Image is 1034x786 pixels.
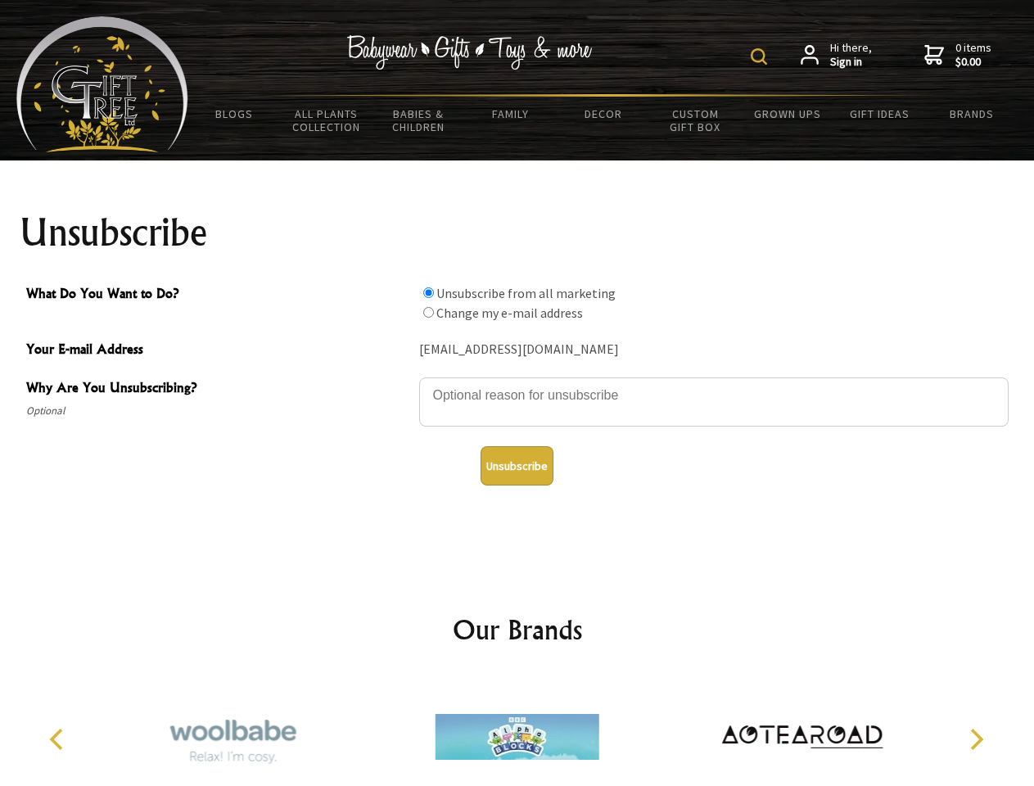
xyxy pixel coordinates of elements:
a: Custom Gift Box [649,97,742,144]
a: Babies & Children [373,97,465,144]
a: Family [465,97,558,131]
strong: Sign in [830,55,872,70]
label: Unsubscribe from all marketing [436,285,616,301]
span: Your E-mail Address [26,339,411,363]
a: All Plants Collection [281,97,373,144]
a: Decor [557,97,649,131]
button: Unsubscribe [481,446,553,486]
span: Why Are You Unsubscribing? [26,377,411,401]
a: Brands [926,97,1018,131]
button: Next [958,721,994,757]
a: BLOGS [188,97,281,131]
a: Grown Ups [741,97,833,131]
textarea: Why Are You Unsubscribing? [419,377,1009,427]
h2: Our Brands [33,610,1002,649]
span: Hi there, [830,41,872,70]
strong: $0.00 [955,55,991,70]
img: Babyware - Gifts - Toys and more... [16,16,188,152]
img: Babywear - Gifts - Toys & more [347,35,593,70]
a: 0 items$0.00 [924,41,991,70]
span: 0 items [955,40,991,70]
div: [EMAIL_ADDRESS][DOMAIN_NAME] [419,337,1009,363]
input: What Do You Want to Do? [423,287,434,298]
img: product search [751,48,767,65]
span: What Do You Want to Do? [26,283,411,307]
button: Previous [41,721,77,757]
input: What Do You Want to Do? [423,307,434,318]
a: Gift Ideas [833,97,926,131]
label: Change my e-mail address [436,305,583,321]
a: Hi there,Sign in [801,41,872,70]
h1: Unsubscribe [20,213,1015,252]
span: Optional [26,401,411,421]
